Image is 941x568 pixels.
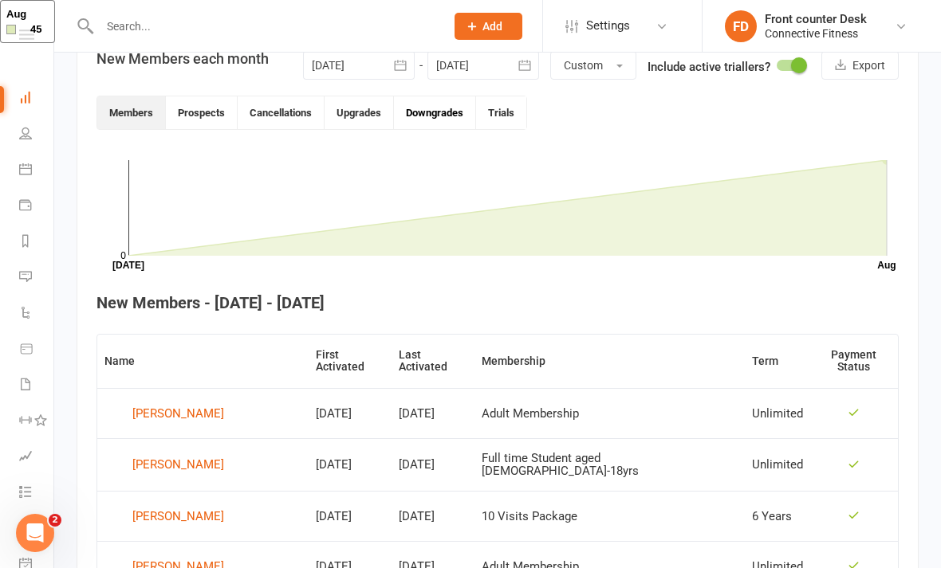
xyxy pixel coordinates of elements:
h4: New Members - [DATE] - [DATE] [96,294,899,311]
span: Custom [564,59,603,72]
iframe: Intercom live chat [16,514,54,552]
span: Add [482,20,502,33]
button: Upgrades [325,96,394,129]
th: First Activated [309,335,392,388]
button: Custom [550,51,636,80]
a: [PERSON_NAME] [104,504,301,528]
a: Payments [19,189,55,225]
div: [PERSON_NAME] [132,504,224,528]
th: Membership [474,335,744,388]
a: What's New [19,511,55,547]
div: Connective Fitness [765,26,867,41]
button: Add [455,13,522,40]
input: Search... [95,15,434,37]
button: Cancellations [238,96,325,129]
td: 10 Visits Package [474,491,744,541]
a: Calendar [19,153,55,189]
span: 2 [49,514,61,527]
button: Members [97,96,166,129]
a: [PERSON_NAME] [104,452,301,476]
button: Downgrades [394,96,476,129]
a: [PERSON_NAME] [104,402,301,425]
th: Last Activated [392,335,474,388]
td: Adult Membership [474,388,744,438]
div: Front counter Desk [765,12,867,26]
h3: New Members each month [96,51,269,67]
td: Unlimited [745,438,810,491]
td: [DATE] [309,438,392,491]
label: Include active triallers? [648,57,770,76]
button: Prospects [166,96,238,129]
td: Full time Student aged [DEMOGRAPHIC_DATA]-18yrs [474,438,744,491]
td: 6 Years [745,491,810,541]
th: Term [745,335,810,388]
a: People [19,117,55,153]
td: [DATE] [392,388,474,438]
span: Settings [586,8,630,44]
button: Export [821,51,899,80]
div: [PERSON_NAME] [132,452,224,476]
a: Dashboard [19,81,55,117]
td: [DATE] [392,438,474,491]
th: Name [97,335,309,388]
td: [DATE] [392,491,474,541]
a: Product Sales [19,332,55,368]
a: Assessments [19,440,55,476]
td: [DATE] [309,491,392,541]
div: [PERSON_NAME] [132,402,224,425]
td: [DATE] [309,388,392,438]
th: Payment Status [810,335,898,388]
div: FD [725,10,757,42]
td: Unlimited [745,388,810,438]
button: Trials [476,96,526,129]
a: Reports [19,225,55,260]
